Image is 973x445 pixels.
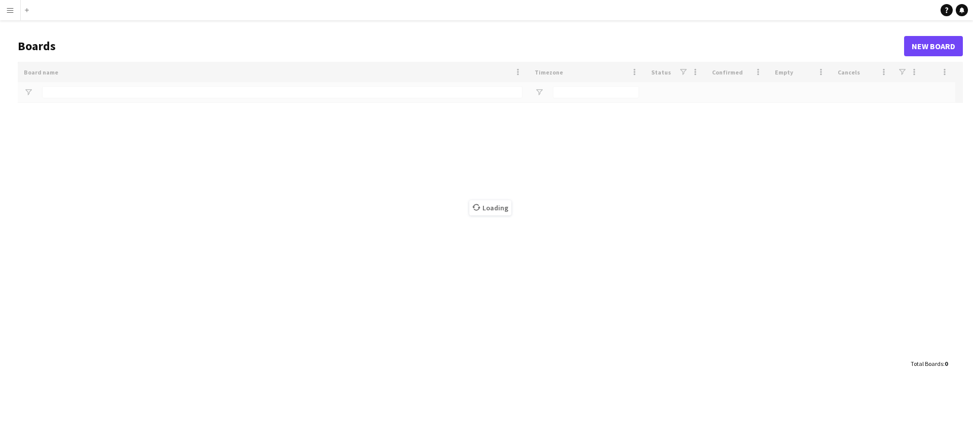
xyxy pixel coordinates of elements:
h1: Boards [18,39,904,54]
span: Loading [469,200,511,215]
span: Total Boards [911,360,943,367]
span: 0 [945,360,948,367]
div: : [911,354,948,374]
a: New Board [904,36,963,56]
